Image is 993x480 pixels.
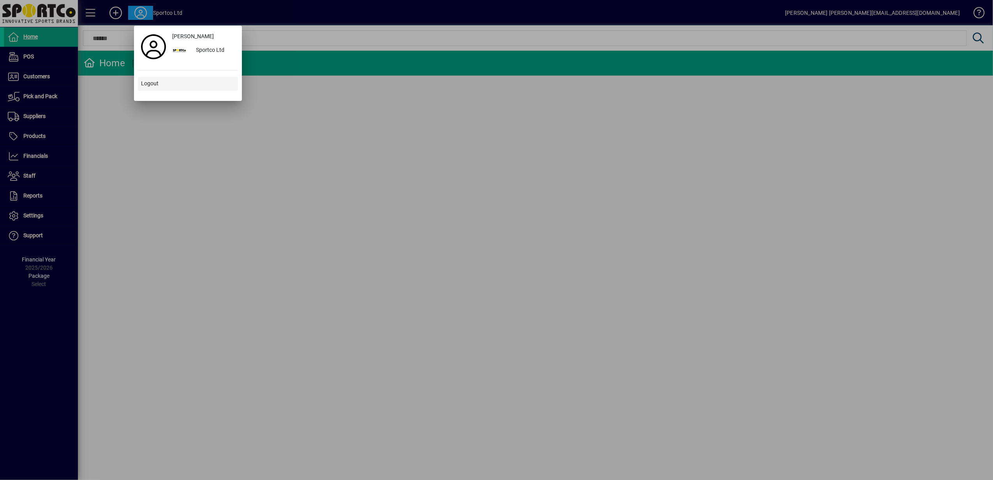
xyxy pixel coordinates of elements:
span: Logout [141,79,159,88]
span: [PERSON_NAME] [172,32,214,41]
button: Logout [138,77,238,91]
a: [PERSON_NAME] [169,30,238,44]
div: Sportco Ltd [190,44,238,58]
button: Sportco Ltd [169,44,238,58]
a: Profile [138,40,169,54]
